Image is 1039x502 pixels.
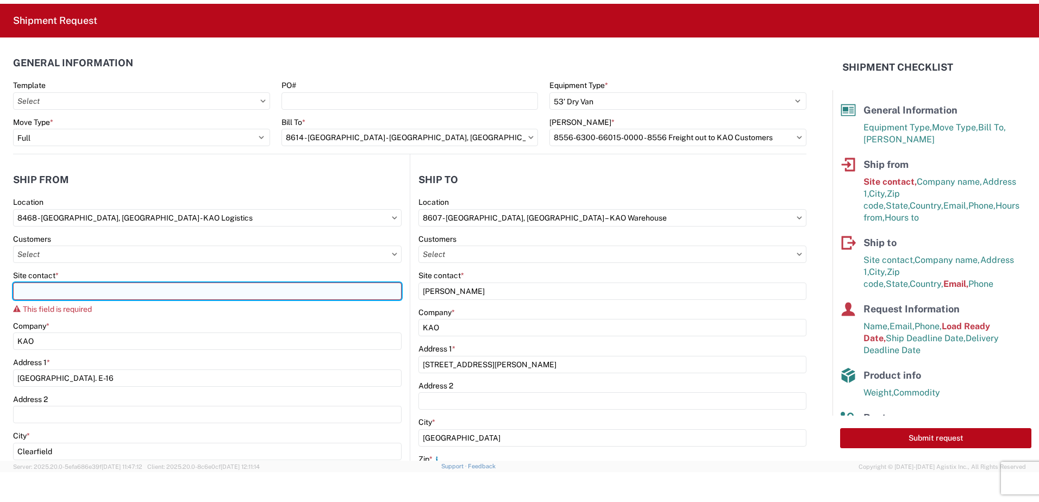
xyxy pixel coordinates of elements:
[13,463,142,470] span: Server: 2025.20.0-5efa686e39f
[863,321,890,331] span: Name,
[281,117,305,127] label: Bill To
[978,122,1006,133] span: Bill To,
[418,308,455,317] label: Company
[418,234,456,244] label: Customers
[147,463,260,470] span: Client: 2025.20.0-8c6e0cf
[842,61,953,74] h2: Shipment Checklist
[915,255,980,265] span: Company name,
[863,387,893,398] span: Weight,
[932,122,978,133] span: Move Type,
[886,200,910,211] span: State,
[13,357,50,367] label: Address 1
[418,417,435,427] label: City
[13,174,69,185] h2: Ship from
[915,321,942,331] span: Phone,
[13,321,49,331] label: Company
[863,369,921,381] span: Product info
[13,246,402,263] input: Select
[943,279,968,289] span: Email,
[13,271,59,280] label: Site contact
[549,80,608,90] label: Equipment Type
[13,92,270,110] input: Select
[221,463,260,470] span: [DATE] 12:11:14
[13,14,97,27] h2: Shipment Request
[13,117,53,127] label: Move Type
[917,177,982,187] span: Company name,
[418,197,449,207] label: Location
[418,454,441,464] label: Zip
[863,412,892,423] span: Route
[910,200,943,211] span: Country,
[418,271,464,280] label: Site contact
[13,431,30,441] label: City
[13,394,48,404] label: Address 2
[869,267,887,277] span: City,
[886,333,966,343] span: Ship Deadline Date,
[886,279,910,289] span: State,
[418,381,453,391] label: Address 2
[863,159,909,170] span: Ship from
[418,246,806,263] input: Select
[13,209,402,227] input: Select
[863,104,957,116] span: General Information
[890,321,915,331] span: Email,
[13,234,51,244] label: Customers
[549,129,806,146] input: Select
[943,200,968,211] span: Email,
[893,387,940,398] span: Commodity
[441,463,468,469] a: Support
[13,80,46,90] label: Template
[863,255,915,265] span: Site contact,
[869,189,887,199] span: City,
[863,177,917,187] span: Site contact,
[863,237,897,248] span: Ship to
[23,305,92,313] span: This field is required
[549,117,615,127] label: [PERSON_NAME]
[281,129,539,146] input: Select
[418,209,806,227] input: Select
[859,462,1026,472] span: Copyright © [DATE]-[DATE] Agistix Inc., All Rights Reserved
[13,58,133,68] h2: General Information
[281,80,296,90] label: PO#
[840,428,1031,448] button: Submit request
[418,344,455,354] label: Address 1
[13,197,43,207] label: Location
[468,463,496,469] a: Feedback
[968,279,993,289] span: Phone
[968,200,996,211] span: Phone,
[102,463,142,470] span: [DATE] 11:47:12
[863,303,960,315] span: Request Information
[885,212,919,223] span: Hours to
[863,134,935,145] span: [PERSON_NAME]
[418,174,458,185] h2: Ship to
[863,122,932,133] span: Equipment Type,
[910,279,943,289] span: Country,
